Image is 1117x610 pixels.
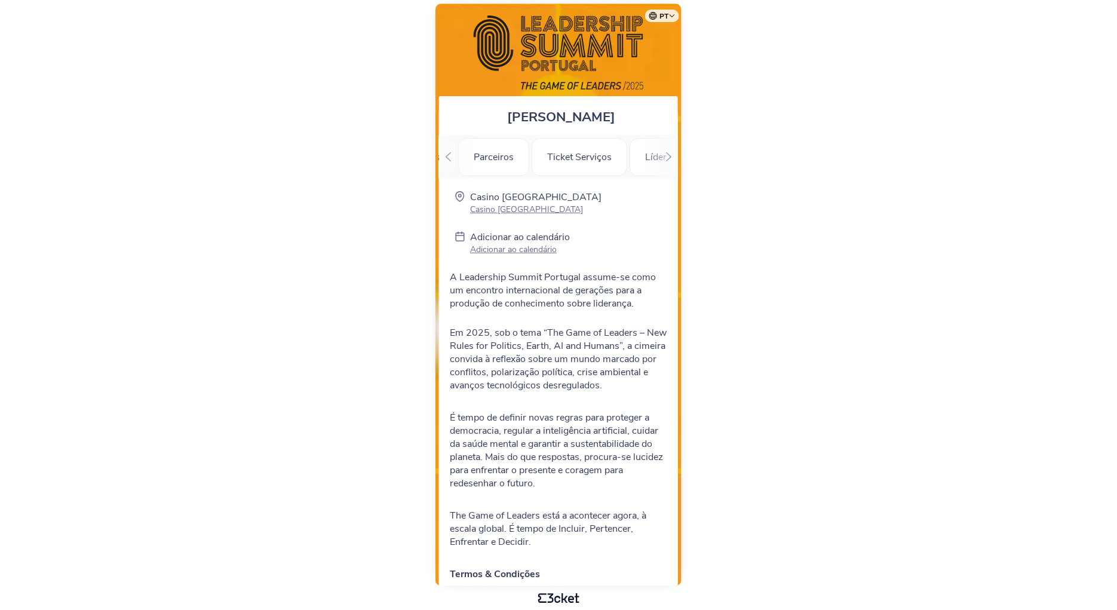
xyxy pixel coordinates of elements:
[630,149,682,163] a: Líder
[474,16,643,90] img: Leadership Summit Portugal
[470,191,602,215] a: Casino [GEOGRAPHIC_DATA] Casino [GEOGRAPHIC_DATA]
[470,231,570,244] p: Adicionar ao calendário
[450,411,667,490] p: É tempo de definir novas regras para proteger a democracia, regular a inteligência artificial, cu...
[532,138,627,176] div: Ticket Serviços
[458,149,529,163] a: Parceiros
[470,231,570,258] a: Adicionar ao calendário Adicionar ao calendário
[532,149,627,163] a: Ticket Serviços
[450,271,656,310] span: A Leadership Summit Portugal assume-se como um encontro internacional de gerações para a produção...
[470,244,570,255] p: Adicionar ao calendário
[450,584,667,610] p: Ao efetuar o registo no evento, o participante aceita e autoriza o seguinte:
[450,568,540,581] strong: Termos & Condições
[470,191,602,204] p: Casino [GEOGRAPHIC_DATA]
[630,138,682,176] div: Líder
[450,326,667,392] p: Em 2025, sob o tema “The Game of Leaders – New Rules for Politics, Earth, AI and Humans”, a cimei...
[458,138,529,176] div: Parceiros
[508,108,616,126] span: [PERSON_NAME]
[470,204,602,215] p: Casino [GEOGRAPHIC_DATA]
[450,509,667,548] p: The Game of Leaders está a acontecer agora, à escala global. É tempo de Incluir, Pertencer, Enfre...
